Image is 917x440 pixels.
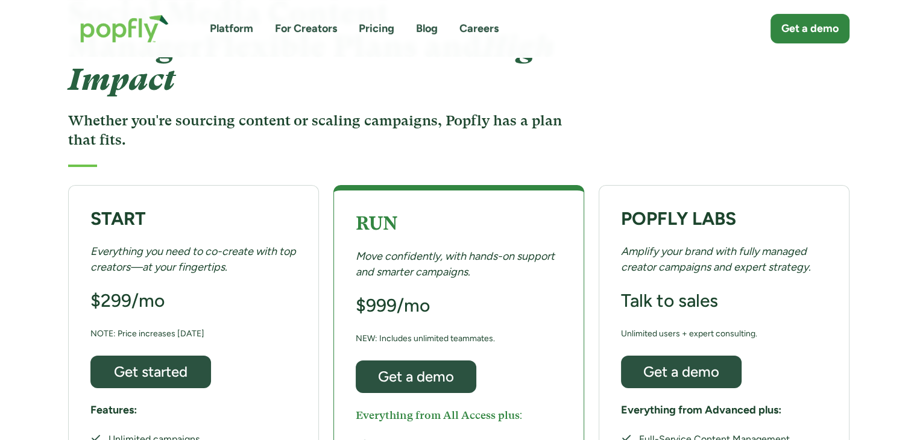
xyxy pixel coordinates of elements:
[68,111,568,150] h3: Whether you're sourcing content or scaling campaigns, Popfly has a plan that fits.
[770,14,849,43] a: Get a demo
[459,21,499,36] a: Careers
[356,250,555,278] em: Move confidently, with hands-on support and smarter campaigns.
[90,403,137,418] h5: Features:
[90,207,146,230] strong: START
[356,213,397,234] strong: RUN
[101,364,200,379] div: Get started
[781,21,839,36] div: Get a demo
[356,407,523,423] h5: Everything from All Access plus:
[359,21,394,36] a: Pricing
[356,360,476,393] a: Get a demo
[275,21,337,36] a: For Creators
[210,21,253,36] a: Platform
[621,326,757,341] div: Unlimited users + expert consulting.
[90,326,204,341] div: NOTE: Price increases [DATE]
[356,294,430,317] h3: $999/mo
[621,207,736,230] strong: POPFLY LABS
[90,245,296,273] em: Everything you need to co-create with top creators—at your fingertips.
[68,2,181,55] a: home
[621,289,718,312] h3: Talk to sales
[356,331,495,346] div: NEW: Includes unlimited teammates.
[621,403,781,418] h5: Everything from Advanced plus:
[68,29,555,97] span: Flexible Plans and
[632,364,731,379] div: Get a demo
[68,29,555,97] em: High Impact
[621,356,742,388] a: Get a demo
[621,245,811,273] em: Amplify your brand with fully managed creator campaigns and expert strategy.
[416,21,438,36] a: Blog
[367,369,465,384] div: Get a demo
[90,356,211,388] a: Get started
[90,289,165,312] h3: $299/mo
